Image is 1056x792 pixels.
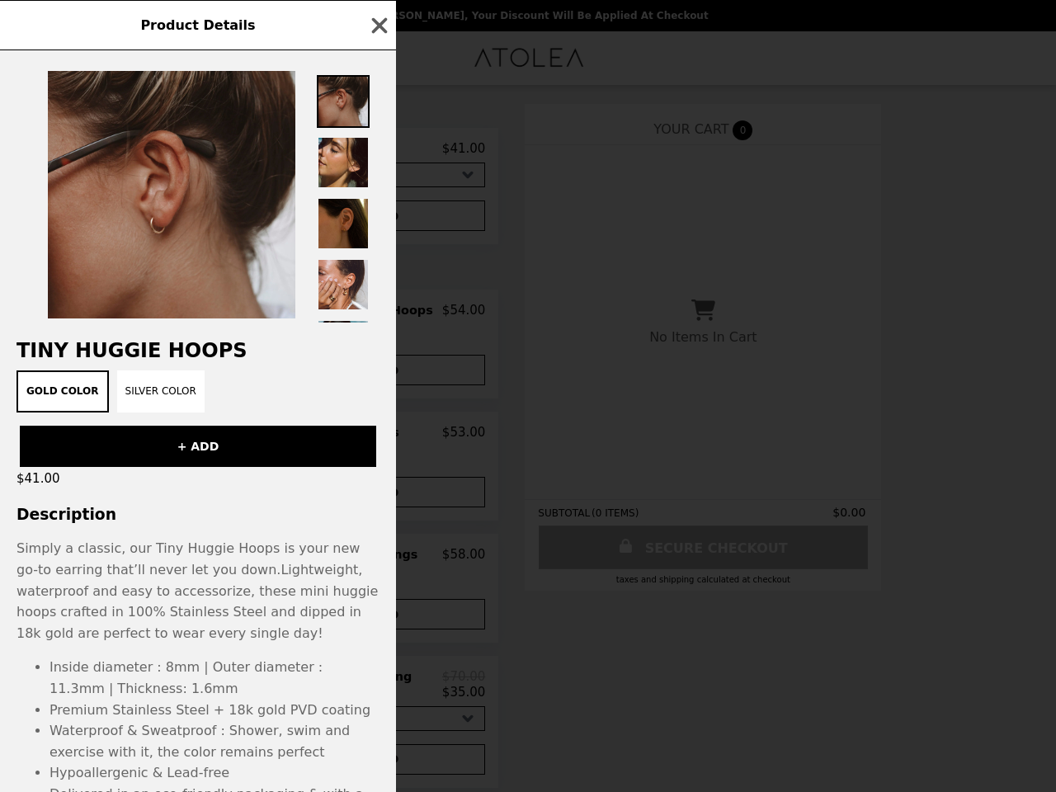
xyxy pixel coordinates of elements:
[49,700,379,721] li: Premium Stainless Steel + 18k gold PVD coating
[16,540,378,640] span: Simply a classic, our Tiny Huggie Hoops is your new go-to earring that’ll never let you down. Lig...
[49,762,379,784] li: Hypoallergenic & Lead-free
[140,17,255,33] span: Product Details
[317,136,370,189] img: Thumbnail 2
[317,319,370,372] img: Thumbnail 5
[20,426,376,467] button: + ADD
[317,197,370,250] img: Thumbnail 3
[49,720,379,762] li: Waterproof & Sweatproof : Shower, swim and exercise with it, the color remains perfect
[117,370,205,412] button: Silver Color
[317,258,370,311] img: Thumbnail 4
[49,657,379,699] li: Inside diameter : 8mm | Outer diameter : 11.3mm | Thickness: 1.6mm
[48,71,295,318] img: Gold Color
[317,75,370,128] img: Thumbnail 1
[16,370,109,412] button: Gold Color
